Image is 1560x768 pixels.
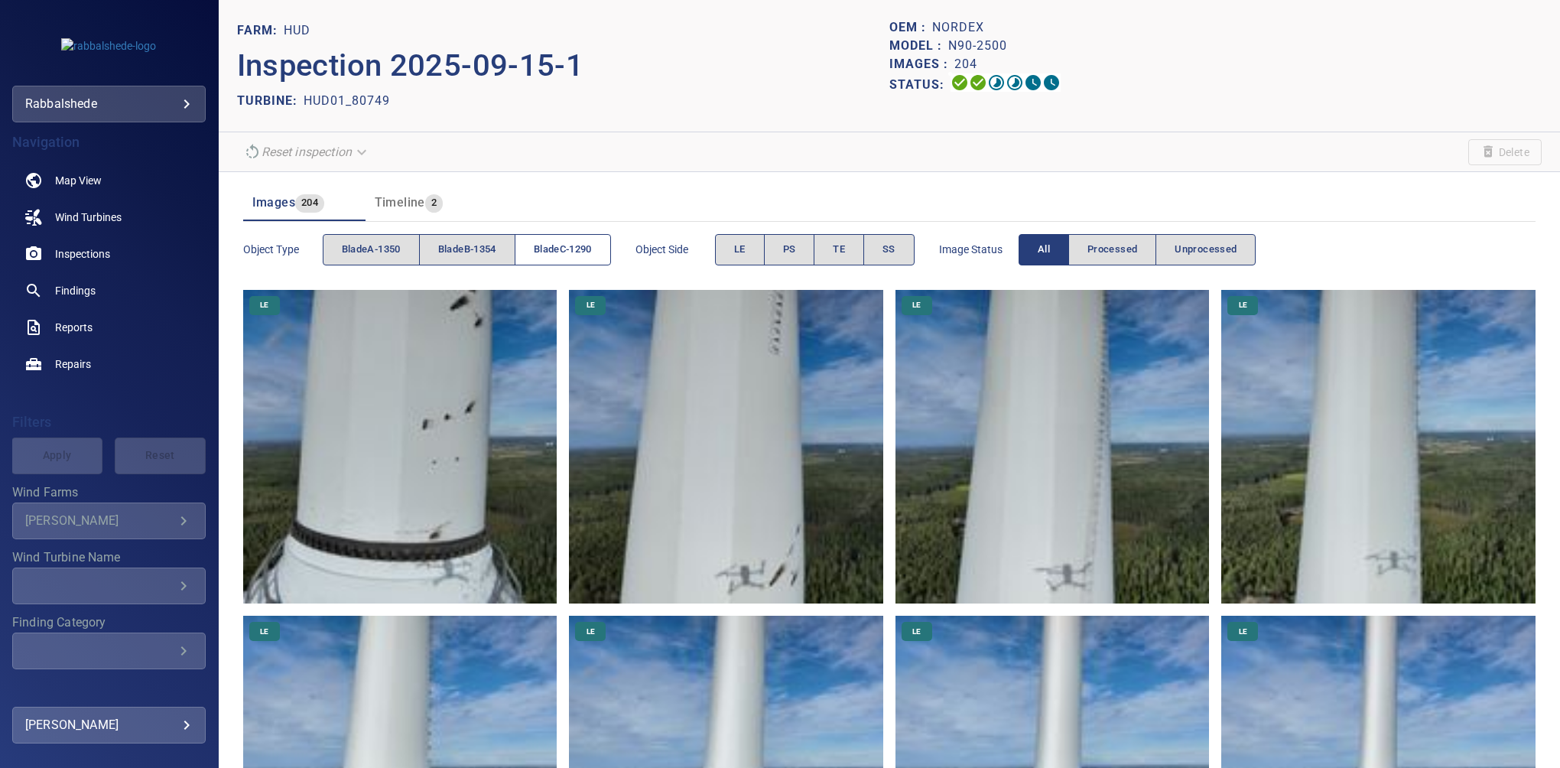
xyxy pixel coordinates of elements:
p: N90-2500 [948,37,1007,55]
div: imageStatus [1019,234,1256,265]
p: 204 [954,55,977,73]
div: Unable to reset the inspection due to your user permissions [237,138,376,165]
div: Reset inspection [237,138,376,165]
span: 204 [295,194,324,212]
p: Status: [889,73,951,96]
svg: ML Processing 2% [1006,73,1024,92]
svg: Classification 0% [1042,73,1061,92]
div: Wind Farms [12,503,206,539]
span: LE [251,300,278,311]
span: bladeC-1290 [534,241,592,259]
a: repairs noActive [12,346,206,382]
svg: Uploading 100% [951,73,969,92]
span: bladeA-1350 [342,241,401,259]
label: Wind Farms [12,487,206,499]
span: Image Status [939,242,1019,257]
span: LE [1230,300,1256,311]
span: Unable to delete the inspection due to your user permissions [1468,139,1542,165]
button: TE [814,234,864,265]
label: Finding Type [12,682,206,694]
label: Wind Turbine Name [12,552,206,564]
span: 2 [425,194,443,212]
button: Unprocessed [1155,234,1256,265]
div: objectSide [715,234,915,265]
span: PS [783,241,796,259]
span: TE [833,241,845,259]
label: Finding Category [12,617,206,629]
span: LE [251,626,278,637]
button: PS [764,234,815,265]
span: Unprocessed [1175,241,1237,259]
div: [PERSON_NAME] [25,513,174,528]
p: TURBINE: [237,92,304,110]
span: Inspections [55,246,110,262]
span: LE [903,626,930,637]
h4: Navigation [12,135,206,150]
span: Findings [55,283,96,298]
span: LE [577,300,604,311]
p: Images : [889,55,954,73]
div: Wind Turbine Name [12,568,206,604]
a: windturbines noActive [12,199,206,236]
div: rabbalshede [12,86,206,122]
a: inspections noActive [12,236,206,272]
button: Processed [1068,234,1156,265]
span: LE [577,626,604,637]
span: Processed [1087,241,1137,259]
span: Images [252,195,295,210]
img: rabbalshede-logo [61,38,156,54]
span: Wind Turbines [55,210,122,225]
button: LE [715,234,765,265]
p: Inspection 2025-09-15-1 [237,43,889,89]
button: bladeB-1354 [419,234,515,265]
div: [PERSON_NAME] [25,713,193,737]
p: HUD01_80749 [304,92,390,110]
span: All [1038,241,1050,259]
p: Hud [284,21,310,40]
a: reports noActive [12,309,206,346]
svg: Matching 0% [1024,73,1042,92]
p: Model : [889,37,948,55]
button: All [1019,234,1069,265]
div: objectType [323,234,611,265]
svg: Selecting 5% [987,73,1006,92]
span: SS [882,241,895,259]
span: LE [1230,626,1256,637]
em: Reset inspection [262,145,352,159]
span: Object type [243,242,323,257]
span: Map View [55,173,102,188]
button: SS [863,234,915,265]
span: Reports [55,320,93,335]
svg: Data Formatted 100% [969,73,987,92]
span: LE [734,241,746,259]
span: bladeB-1354 [438,241,496,259]
span: Repairs [55,356,91,372]
button: bladeA-1350 [323,234,420,265]
span: LE [903,300,930,311]
div: rabbalshede [25,92,193,116]
a: findings noActive [12,272,206,309]
button: bladeC-1290 [515,234,611,265]
span: Object Side [635,242,715,257]
p: Nordex [932,18,984,37]
h4: Filters [12,415,206,430]
a: map noActive [12,162,206,199]
p: FARM: [237,21,284,40]
span: Timeline [375,195,425,210]
div: Finding Category [12,633,206,669]
p: OEM : [889,18,932,37]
